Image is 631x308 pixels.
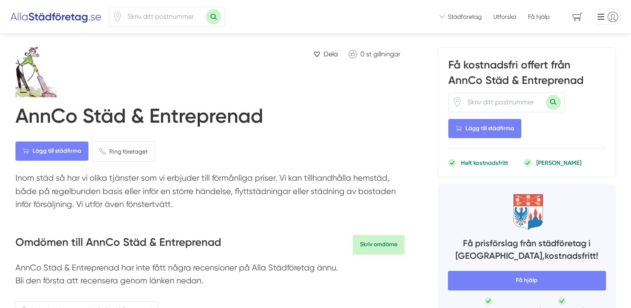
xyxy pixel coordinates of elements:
input: Skriv ditt postnummer [463,93,546,112]
span: Få hjälp [528,13,550,21]
p: Inom städ så har vi olika tjänster som vi erbjuder till förmånliga priser. Vi kan tillhandhålla h... [15,172,405,215]
p: [PERSON_NAME] [536,159,581,167]
: Lägg till städfirma [448,119,521,138]
svg: Pin / Karta [452,97,463,107]
span: Städföretag [448,13,482,21]
h3: Omdömen till AnnCo Städ & Entreprenad [15,235,221,254]
span: navigation-cart [566,10,588,24]
p: AnnCo Städ & Entreprenad har inte fått några recensioner på Alla Städföretag ännu. Bli den första... [15,261,405,292]
h4: Få prisförslag från städföretag i [GEOGRAPHIC_DATA], kostnadsfritt! [448,237,606,264]
a: Klicka för att gilla AnnCo Städ & Entreprenad [344,47,405,61]
svg: Pin / Karta [112,12,123,22]
span: Klicka för att använda din position. [452,97,463,107]
span: Klicka för att använda din position. [112,12,123,22]
span: 0 [360,50,365,58]
input: Skriv ditt postnummer [123,7,206,26]
img: AnnCo Städ & Entreprenad logotyp [15,47,107,97]
a: Utforska [493,13,516,21]
span: Ring företaget [109,147,148,156]
span: Få hjälp [448,271,606,290]
h1: AnnCo Städ & Entreprenad [15,104,263,131]
a: Dela [310,47,341,61]
p: Helt kostnadsfritt [461,159,508,167]
a: Ring företaget [92,141,155,162]
img: Alla Städföretag [10,10,102,23]
button: Sök med postnummer [206,9,221,24]
span: Dela [324,49,338,59]
button: Sök med postnummer [546,95,561,110]
a: Skriv omdöme [353,235,405,254]
span: st gillningar [366,50,400,58]
h3: Få kostnadsfri offert från AnnCo Städ & Entreprenad [448,58,606,92]
: Lägg till städfirma [15,141,88,161]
